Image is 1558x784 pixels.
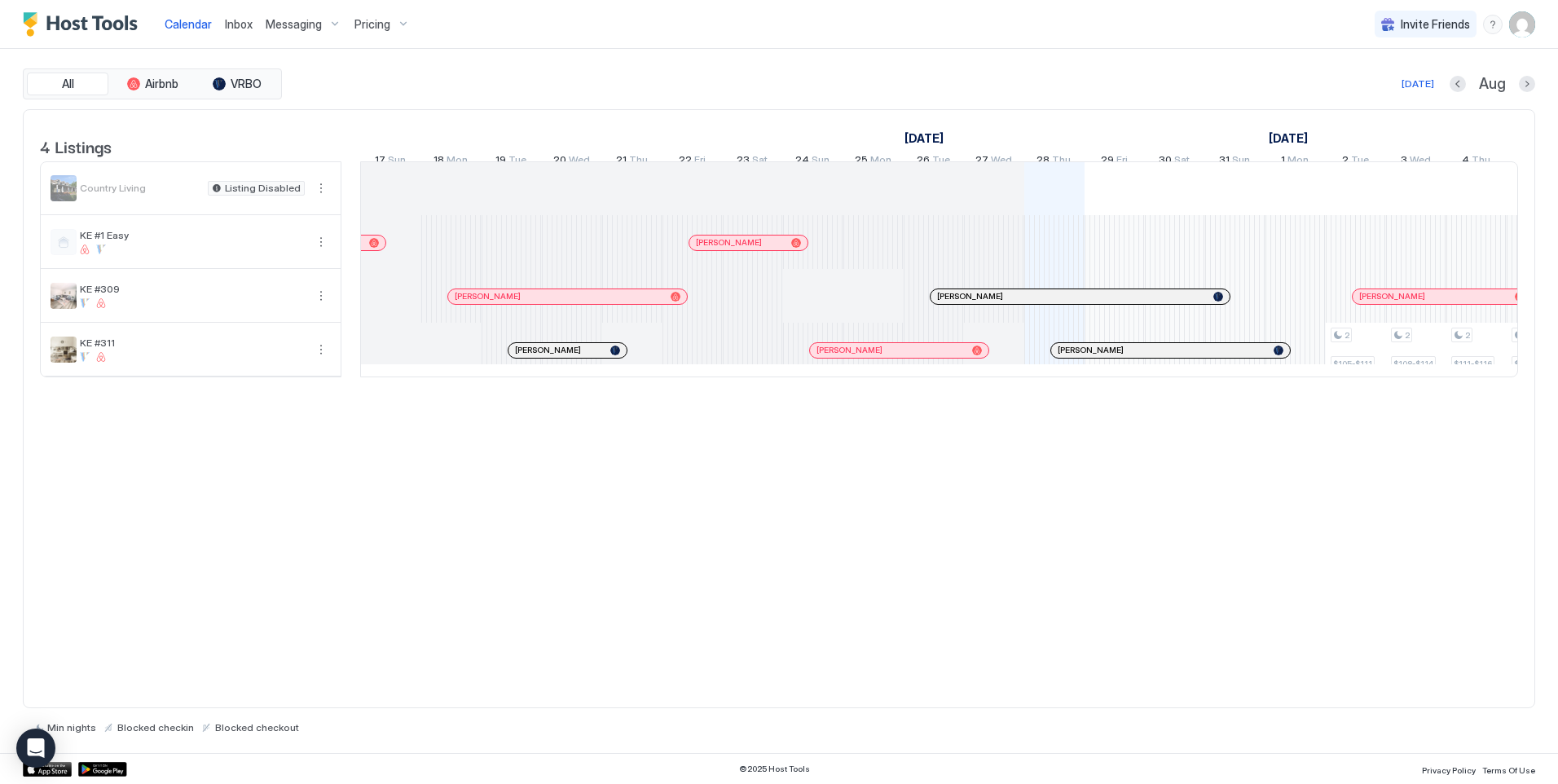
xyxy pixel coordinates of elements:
[78,762,127,777] div: Google Play Store
[495,153,506,170] span: 19
[1405,330,1410,341] span: 2
[791,150,834,174] a: August 24, 2025
[1159,153,1172,170] span: 30
[553,153,566,170] span: 20
[1479,75,1506,94] span: Aug
[354,17,390,32] span: Pricing
[196,73,278,95] button: VRBO
[311,178,331,198] div: menu
[675,150,710,174] a: August 22, 2025
[1401,153,1407,170] span: 3
[1410,153,1431,170] span: Wed
[434,153,444,170] span: 18
[51,175,77,201] div: listing image
[311,340,331,359] button: More options
[752,153,768,170] span: Sat
[1399,74,1437,94] button: [DATE]
[694,153,706,170] span: Fri
[679,153,692,170] span: 22
[1401,17,1470,32] span: Invite Friends
[311,232,331,252] button: More options
[508,153,526,170] span: Tue
[112,73,193,95] button: Airbnb
[1422,765,1476,775] span: Privacy Policy
[371,150,410,174] a: August 17, 2025
[870,153,891,170] span: Mon
[737,153,750,170] span: 23
[1454,359,1492,369] span: $111-$116
[629,153,648,170] span: Thu
[23,68,282,99] div: tab-group
[1287,153,1309,170] span: Mon
[80,229,305,241] span: KE #1 Easy
[225,17,253,31] span: Inbox
[1215,150,1254,174] a: August 31, 2025
[1472,153,1490,170] span: Thu
[937,291,1003,302] span: [PERSON_NAME]
[1465,330,1470,341] span: 2
[1482,765,1535,775] span: Terms Of Use
[1397,150,1435,174] a: September 3, 2025
[1058,345,1124,355] span: [PERSON_NAME]
[429,150,472,174] a: August 18, 2025
[855,153,868,170] span: 25
[612,150,652,174] a: August 21, 2025
[733,150,772,174] a: August 23, 2025
[1155,150,1194,174] a: August 30, 2025
[1219,153,1230,170] span: 31
[1422,760,1476,777] a: Privacy Policy
[80,283,305,295] span: KE #309
[388,153,406,170] span: Sun
[1402,77,1434,91] div: [DATE]
[971,150,1016,174] a: August 27, 2025
[80,337,305,349] span: KE #311
[1462,153,1469,170] span: 4
[225,15,253,33] a: Inbox
[975,153,988,170] span: 27
[1342,153,1349,170] span: 2
[1359,291,1425,302] span: [PERSON_NAME]
[1333,359,1372,369] span: $105-$111
[215,721,299,733] span: Blocked checkout
[616,153,627,170] span: 21
[266,17,322,32] span: Messaging
[1032,150,1075,174] a: August 28, 2025
[51,283,77,309] div: listing image
[1265,126,1312,150] a: September 1, 2025
[816,345,882,355] span: [PERSON_NAME]
[51,337,77,363] div: listing image
[1393,359,1433,369] span: $108-$114
[23,12,145,37] div: Host Tools Logo
[1514,359,1553,369] span: $113-$119
[1351,153,1369,170] span: Tue
[165,17,212,31] span: Calendar
[375,153,385,170] span: 17
[1174,153,1190,170] span: Sat
[812,153,830,170] span: Sun
[569,153,590,170] span: Wed
[1052,153,1071,170] span: Thu
[27,73,108,95] button: All
[1458,150,1494,174] a: September 4, 2025
[917,153,930,170] span: 26
[447,153,468,170] span: Mon
[515,345,581,355] span: [PERSON_NAME]
[16,729,55,768] div: Open Intercom Messenger
[1509,11,1535,37] div: User profile
[1450,76,1466,92] button: Previous month
[311,286,331,306] button: More options
[1116,153,1128,170] span: Fri
[1345,330,1349,341] span: 2
[696,237,762,248] span: [PERSON_NAME]
[1232,153,1250,170] span: Sun
[991,153,1012,170] span: Wed
[932,153,950,170] span: Tue
[145,77,178,91] span: Airbnb
[1482,760,1535,777] a: Terms Of Use
[900,126,948,150] a: August 1, 2025
[231,77,262,91] span: VRBO
[1483,15,1503,34] div: menu
[1036,153,1050,170] span: 28
[913,150,954,174] a: August 26, 2025
[47,721,96,733] span: Min nights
